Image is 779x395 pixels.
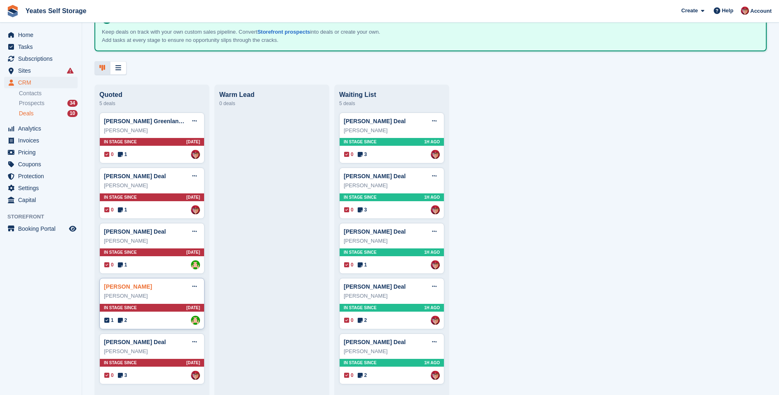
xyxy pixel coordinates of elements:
span: 3 [118,372,127,379]
span: 2 [118,317,127,324]
img: Angela Field [191,316,200,325]
span: 1H AGO [424,139,440,145]
a: Deals 10 [19,109,78,118]
a: menu [4,53,78,64]
span: In stage since [344,305,377,311]
span: In stage since [104,249,137,255]
i: Smart entry sync failures have occurred [67,67,74,74]
span: 1H AGO [424,194,440,200]
span: Coupons [18,158,67,170]
div: [PERSON_NAME] [344,237,440,245]
div: Waiting List [339,91,444,99]
span: Help [722,7,733,15]
span: 1H AGO [424,249,440,255]
span: 2 [358,317,367,324]
span: 0 [104,151,114,158]
div: [PERSON_NAME] [104,181,200,190]
span: Tasks [18,41,67,53]
span: Invoices [18,135,67,146]
span: Sites [18,65,67,76]
div: 5 deals [339,99,444,108]
span: Settings [18,182,67,194]
a: menu [4,135,78,146]
span: [DATE] [186,305,200,311]
div: [PERSON_NAME] [104,126,200,135]
span: 0 [104,261,114,269]
div: [PERSON_NAME] [344,126,440,135]
img: Wendie Tanner [191,371,200,380]
img: Wendie Tanner [191,150,200,159]
div: [PERSON_NAME] [104,347,200,356]
img: stora-icon-8386f47178a22dfd0bd8f6a31ec36ba5ce8667c1dd55bd0f319d3a0aa187defe.svg [7,5,19,17]
span: Home [18,29,67,41]
a: [PERSON_NAME] Deal [344,339,406,345]
span: Subscriptions [18,53,67,64]
span: Analytics [18,123,67,134]
a: [PERSON_NAME] Deal [104,339,166,345]
p: Keep deals on track with your own custom sales pipeline. Convert into deals or create your own. A... [102,28,389,44]
span: 2 [358,372,367,379]
span: 1 [358,261,367,269]
span: [DATE] [186,249,200,255]
a: menu [4,182,78,194]
span: In stage since [104,305,137,311]
a: menu [4,158,78,170]
a: menu [4,223,78,234]
span: Create [681,7,698,15]
a: Prospects 34 [19,99,78,108]
a: menu [4,123,78,134]
a: menu [4,65,78,76]
div: [PERSON_NAME] [104,237,200,245]
div: [PERSON_NAME] [104,292,200,300]
img: Wendie Tanner [431,371,440,380]
span: 1 [118,151,127,158]
span: Pricing [18,147,67,158]
span: [DATE] [186,194,200,200]
div: Warm Lead [219,91,324,99]
span: 3 [358,151,367,158]
div: 10 [67,110,78,117]
a: menu [4,77,78,88]
span: Protection [18,170,67,182]
a: [PERSON_NAME] Greenland Deal [104,118,196,124]
img: Wendie Tanner [431,260,440,269]
span: [DATE] [186,360,200,366]
span: 0 [344,151,354,158]
span: Booking Portal [18,223,67,234]
a: Storefront prospects [257,29,310,35]
span: 3 [358,206,367,214]
span: 0 [344,317,354,324]
span: Deals [19,110,34,117]
span: 0 [344,261,354,269]
span: In stage since [344,194,377,200]
img: Wendie Tanner [431,150,440,159]
span: 1 [118,206,127,214]
a: menu [4,41,78,53]
span: 0 [344,372,354,379]
span: CRM [18,77,67,88]
a: [PERSON_NAME] Deal [104,173,166,179]
a: menu [4,194,78,206]
div: Quoted [99,91,205,99]
img: Angela Field [191,260,200,269]
div: [PERSON_NAME] [344,347,440,356]
a: [PERSON_NAME] Deal [344,283,406,290]
span: In stage since [104,360,137,366]
span: Account [750,7,772,15]
span: 0 [104,206,114,214]
a: Preview store [68,224,78,234]
span: In stage since [344,360,377,366]
span: 0 [344,206,354,214]
span: In stage since [104,194,137,200]
img: Wendie Tanner [431,316,440,325]
span: 0 [104,372,114,379]
span: Storefront [7,213,82,221]
a: menu [4,170,78,182]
